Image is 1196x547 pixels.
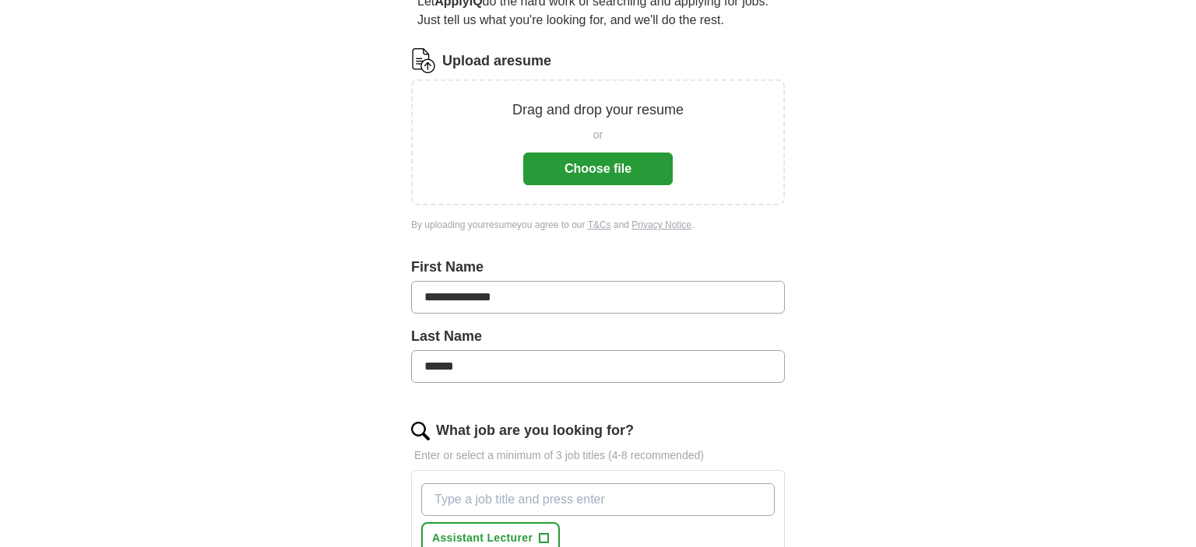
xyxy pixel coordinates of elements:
[411,422,430,440] img: search.png
[411,447,785,464] p: Enter or select a minimum of 3 job titles (4-8 recommended)
[411,326,785,347] label: Last Name
[593,127,603,143] span: or
[436,420,634,441] label: What job are you looking for?
[512,100,684,121] p: Drag and drop your resume
[631,219,691,230] a: Privacy Notice
[421,483,775,516] input: Type a job title and press enter
[411,257,785,278] label: First Name
[432,530,533,546] span: Assistant Lecturer
[588,219,611,230] a: T&Cs
[523,153,673,185] button: Choose file
[411,218,785,232] div: By uploading your resume you agree to our and .
[411,48,436,73] img: CV Icon
[442,51,551,72] label: Upload a resume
